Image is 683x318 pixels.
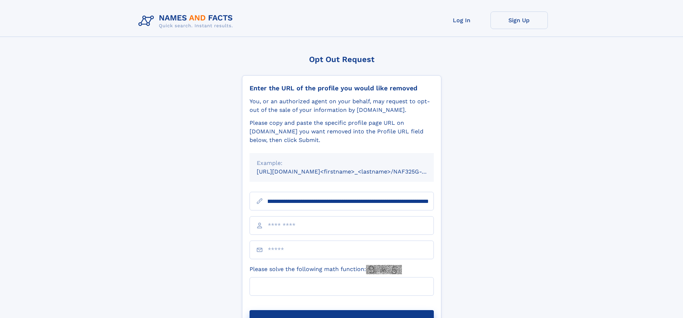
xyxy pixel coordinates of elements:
[250,119,434,144] div: Please copy and paste the specific profile page URL on [DOMAIN_NAME] you want removed into the Pr...
[136,11,239,31] img: Logo Names and Facts
[257,168,447,175] small: [URL][DOMAIN_NAME]<firstname>_<lastname>/NAF325G-xxxxxxxx
[433,11,490,29] a: Log In
[242,55,441,64] div: Opt Out Request
[250,84,434,92] div: Enter the URL of the profile you would like removed
[250,97,434,114] div: You, or an authorized agent on your behalf, may request to opt-out of the sale of your informatio...
[250,265,402,274] label: Please solve the following math function:
[257,159,427,167] div: Example:
[490,11,548,29] a: Sign Up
